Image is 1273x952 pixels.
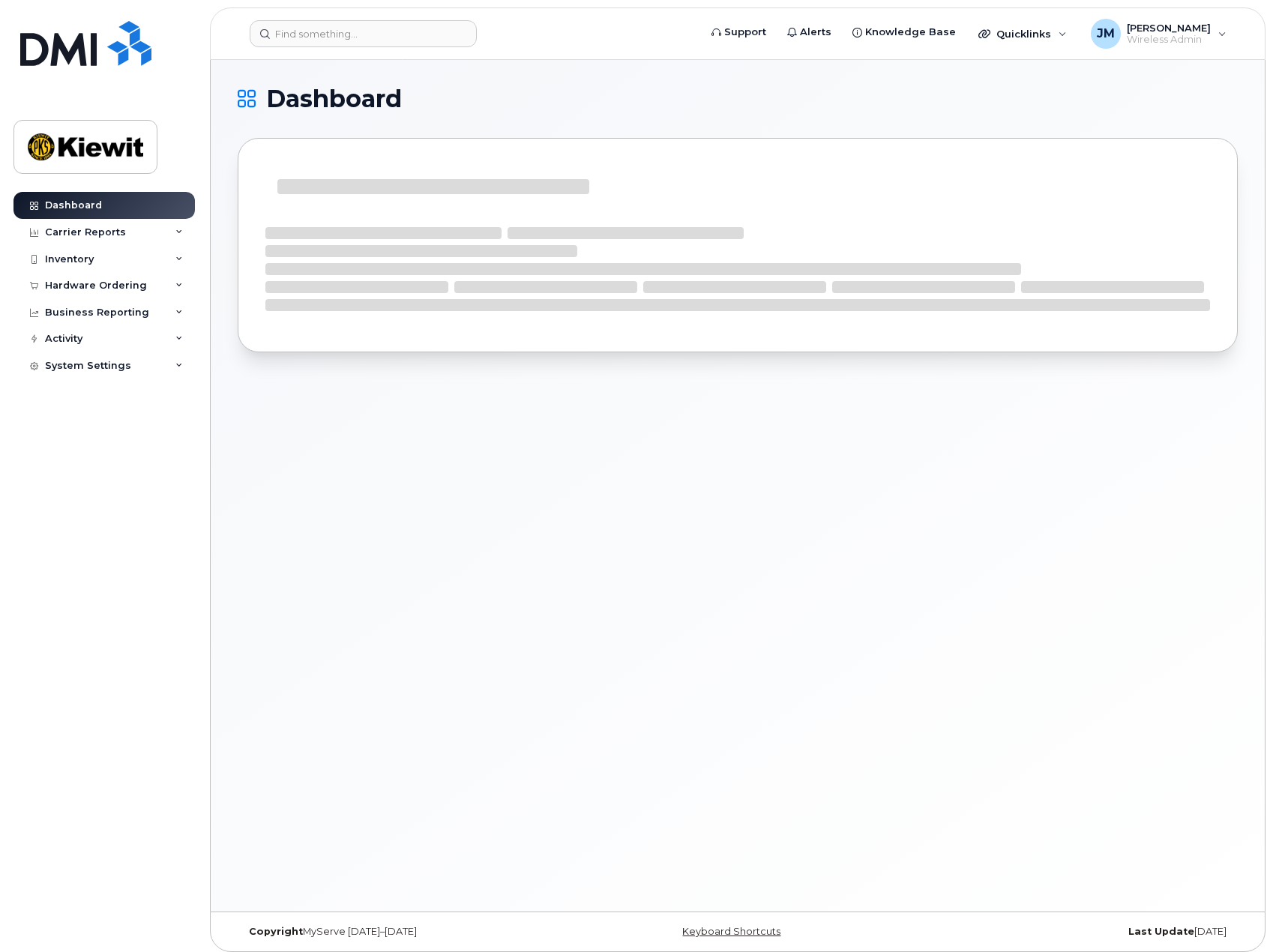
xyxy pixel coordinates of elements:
strong: Last Update [1128,926,1194,937]
div: MyServe [DATE]–[DATE] [238,926,571,938]
a: Keyboard Shortcuts [682,926,780,937]
span: Dashboard [266,88,402,110]
div: [DATE] [904,926,1238,938]
strong: Copyright [249,926,303,937]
